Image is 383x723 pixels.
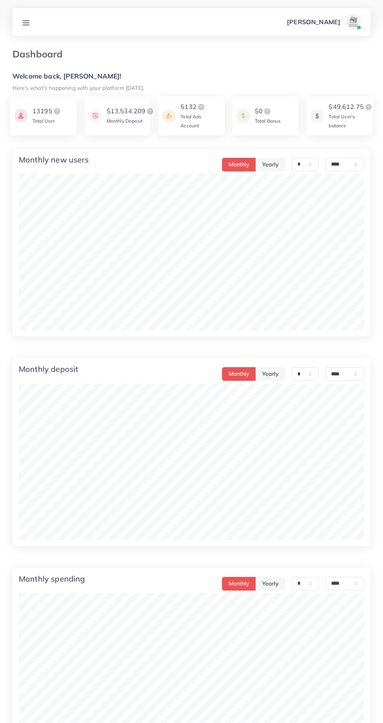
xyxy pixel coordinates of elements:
[19,155,89,164] h4: Monthly new users
[52,107,62,116] img: logo
[256,158,285,171] button: Yearly
[181,114,201,129] span: Total Ads Account
[32,118,55,124] span: Total User
[255,118,281,124] span: Total Bonus
[14,107,28,125] img: icon payment
[329,114,355,129] span: Total User’s balance
[256,577,285,591] button: Yearly
[256,367,285,381] button: Yearly
[255,107,281,116] div: $0
[263,107,272,116] img: logo
[197,102,206,112] img: logo
[145,107,155,116] img: logo
[329,102,373,112] div: $49,612.75
[236,107,250,125] img: icon payment
[19,574,85,584] h4: Monthly spending
[32,107,62,116] div: 13195
[345,14,361,30] img: avatar
[107,107,155,116] div: $13,534.209
[287,17,340,27] p: [PERSON_NAME]
[88,107,102,125] img: icon payment
[222,158,256,171] button: Monthly
[222,577,256,591] button: Monthly
[13,48,69,60] h3: Dashboard
[13,84,144,91] small: Here's what's happening with your platform [DATE].
[310,102,324,130] img: icon payment
[364,102,373,112] img: logo
[283,14,364,30] a: [PERSON_NAME]avatar
[19,364,78,374] h4: Monthly deposit
[162,102,176,130] img: icon payment
[13,72,370,80] h5: Welcome back, [PERSON_NAME]!
[107,118,143,124] span: Monthly Deposit
[222,367,256,381] button: Monthly
[181,102,221,112] div: 5132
